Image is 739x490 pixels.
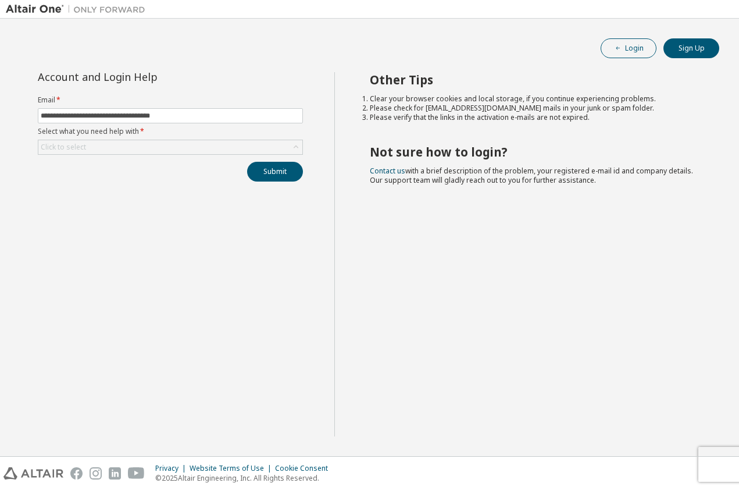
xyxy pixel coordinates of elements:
img: instagram.svg [90,467,102,480]
button: Sign Up [663,38,719,58]
div: Click to select [41,143,86,152]
button: Login [601,38,656,58]
li: Please check for [EMAIL_ADDRESS][DOMAIN_NAME] mails in your junk or spam folder. [370,104,698,113]
div: Privacy [155,464,190,473]
img: linkedin.svg [109,467,121,480]
div: Website Terms of Use [190,464,275,473]
div: Account and Login Help [38,72,250,81]
span: with a brief description of the problem, your registered e-mail id and company details. Our suppo... [370,166,693,185]
img: Altair One [6,3,151,15]
li: Clear your browser cookies and local storage, if you continue experiencing problems. [370,94,698,104]
label: Email [38,95,303,105]
div: Cookie Consent [275,464,335,473]
img: youtube.svg [128,467,145,480]
h2: Other Tips [370,72,698,87]
img: altair_logo.svg [3,467,63,480]
img: facebook.svg [70,467,83,480]
a: Contact us [370,166,405,176]
p: © 2025 Altair Engineering, Inc. All Rights Reserved. [155,473,335,483]
button: Submit [247,162,303,182]
label: Select what you need help with [38,127,303,136]
h2: Not sure how to login? [370,144,698,159]
li: Please verify that the links in the activation e-mails are not expired. [370,113,698,122]
div: Click to select [38,140,302,154]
